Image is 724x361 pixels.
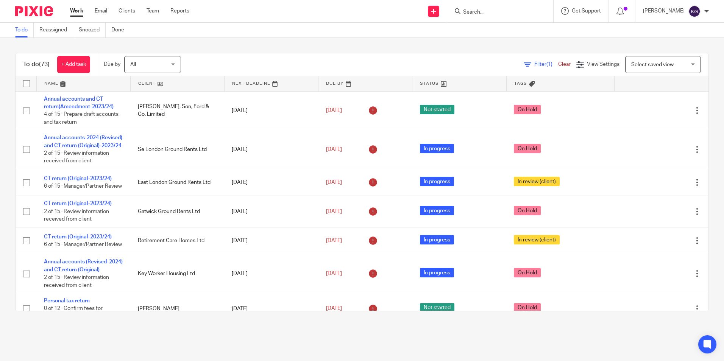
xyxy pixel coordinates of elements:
span: [DATE] [326,180,342,185]
td: [DATE] [224,254,318,293]
a: To do [15,23,34,37]
a: Personal tax return [44,298,90,303]
span: In progress [420,268,454,277]
span: 0 of 12 · Confirm fees for Previous Year Paid with Accounts [44,306,123,319]
td: [DATE] [224,196,318,227]
span: 2 of 15 · Review information received from client [44,275,109,288]
a: CT return (Original-2023/24) [44,234,112,240]
a: Email [95,7,107,15]
span: (1) [546,62,552,67]
span: On Hold [514,105,541,114]
a: Annual accounts and CT return(Amendment-2023/24) [44,96,114,109]
td: [DATE] [224,130,318,169]
a: CT return (Original-2023/24) [44,176,112,181]
span: Select saved view [631,62,674,67]
span: On Hold [514,303,541,313]
span: On Hold [514,268,541,277]
span: Get Support [572,8,601,14]
td: [DATE] [224,169,318,196]
a: Snoozed [79,23,106,37]
td: Se London Ground Rents Ltd [130,130,224,169]
img: svg%3E [688,5,701,17]
span: In review (client) [514,177,560,186]
a: Reports [170,7,189,15]
span: View Settings [587,62,619,67]
span: 6 of 15 · Manager/Partner Review [44,184,122,189]
a: + Add task [57,56,90,73]
td: [PERSON_NAME], Son, Ford & Co. Limited [130,91,224,130]
a: CT return (Original-2023/24) [44,201,112,206]
span: Not started [420,105,454,114]
span: 4 of 15 · Prepare draft accounts and tax return [44,112,119,125]
a: Team [147,7,159,15]
span: On Hold [514,144,541,153]
input: Search [462,9,531,16]
span: All [130,62,136,67]
a: Reassigned [39,23,73,37]
h1: To do [23,61,50,68]
td: [PERSON_NAME] [130,293,224,324]
td: [DATE] [224,293,318,324]
img: Pixie [15,6,53,16]
span: (73) [39,61,50,67]
span: Tags [514,81,527,86]
span: Not started [420,303,454,313]
td: Gatwick Ground Rents Ltd [130,196,224,227]
td: [DATE] [224,227,318,254]
td: [DATE] [224,91,318,130]
span: [DATE] [326,271,342,276]
td: Key Worker Housing Ltd [130,254,224,293]
span: In progress [420,235,454,244]
a: Clear [558,62,571,67]
p: Due by [104,61,120,68]
span: [DATE] [326,306,342,311]
span: [DATE] [326,108,342,113]
span: [DATE] [326,238,342,243]
span: Filter [534,62,558,67]
a: Clients [119,7,135,15]
p: [PERSON_NAME] [643,7,685,15]
span: 2 of 15 · Review information received from client [44,151,109,164]
td: East London Ground Rents Ltd [130,169,224,196]
span: [DATE] [326,147,342,152]
span: In progress [420,177,454,186]
span: In progress [420,206,454,215]
a: Annual accounts (Revised-2024) and CT return (Original) [44,259,123,272]
td: Retirement Care Homes Ltd [130,227,224,254]
a: Annual accounts-2024 (Revised) and CT return (Original)-2023/24 [44,135,122,148]
span: In review (client) [514,235,560,244]
span: 2 of 15 · Review information received from client [44,209,109,222]
span: [DATE] [326,209,342,214]
span: In progress [420,144,454,153]
a: Done [111,23,130,37]
a: Work [70,7,83,15]
span: 6 of 15 · Manager/Partner Review [44,242,122,247]
span: On Hold [514,206,541,215]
